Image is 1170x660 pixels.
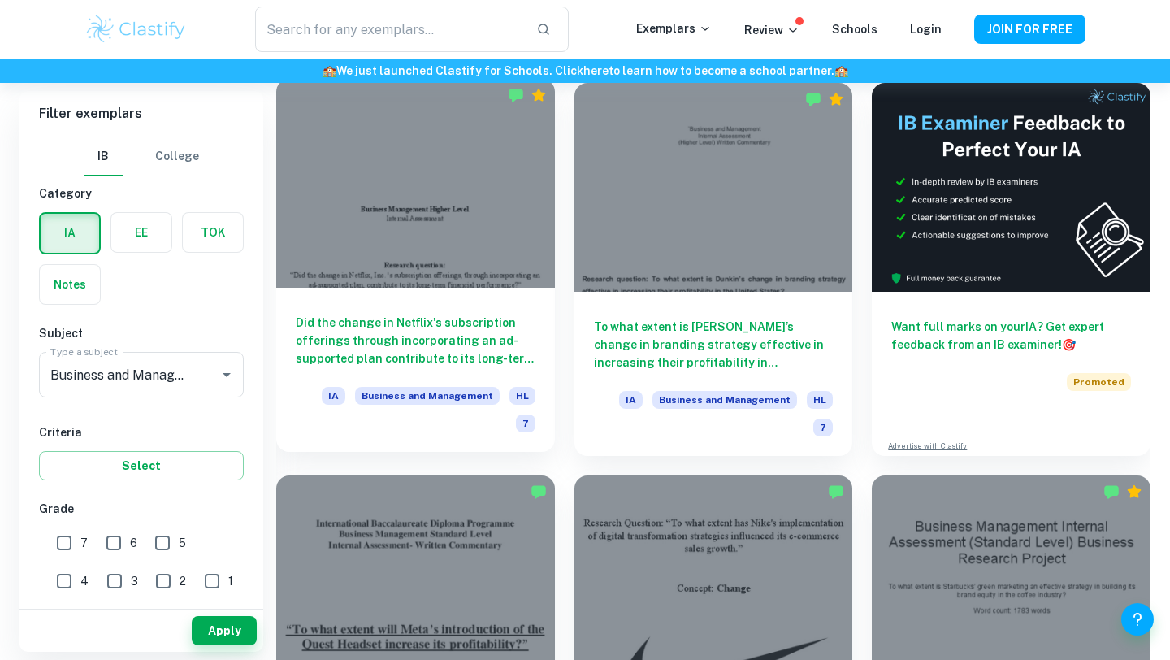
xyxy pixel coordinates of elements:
[19,91,263,137] h6: Filter exemplars
[1062,338,1076,351] span: 🎯
[323,64,336,77] span: 🏫
[910,23,942,36] a: Login
[828,91,844,107] div: Premium
[155,137,199,176] button: College
[50,345,118,358] label: Type a subject
[1121,603,1154,636] button: Help and Feedback
[39,500,244,518] h6: Grade
[744,21,799,39] p: Review
[355,387,500,405] span: Business and Management
[228,572,233,590] span: 1
[807,391,833,409] span: HL
[84,13,188,46] img: Clastify logo
[594,318,834,371] h6: To what extent is [PERSON_NAME]’s change in branding strategy effective in increasing their profi...
[583,64,609,77] a: here
[39,423,244,441] h6: Criteria
[832,23,877,36] a: Schools
[974,15,1085,44] button: JOIN FOR FREE
[276,83,555,456] a: Did the change in Netflix's subscription offerings through incorporating an ad-supported plan con...
[179,534,186,552] span: 5
[40,265,100,304] button: Notes
[652,391,797,409] span: Business and Management
[215,363,238,386] button: Open
[531,87,547,103] div: Premium
[3,62,1167,80] h6: We just launched Clastify for Schools. Click to learn how to become a school partner.
[508,87,524,103] img: Marked
[1067,373,1131,391] span: Promoted
[183,213,243,252] button: TOK
[39,324,244,342] h6: Subject
[891,318,1131,354] h6: Want full marks on your IA ? Get expert feedback from an IB examiner!
[872,83,1150,292] img: Thumbnail
[80,534,88,552] span: 7
[41,214,99,253] button: IA
[813,419,833,436] span: 7
[111,213,171,252] button: EE
[39,185,244,202] h6: Category
[805,91,821,107] img: Marked
[1126,484,1142,500] div: Premium
[131,572,138,590] span: 3
[180,572,186,590] span: 2
[516,415,535,432] span: 7
[872,83,1150,456] a: Want full marks on yourIA? Get expert feedback from an IB examiner!PromotedAdvertise with Clastify
[834,64,848,77] span: 🏫
[509,387,535,405] span: HL
[322,387,345,405] span: IA
[39,451,244,480] button: Select
[1103,484,1120,500] img: Marked
[255,7,523,52] input: Search for any exemplars...
[574,83,853,456] a: To what extent is [PERSON_NAME]’s change in branding strategy effective in increasing their profi...
[828,484,844,500] img: Marked
[192,616,257,645] button: Apply
[636,20,712,37] p: Exemplars
[80,572,89,590] span: 4
[84,137,123,176] button: IB
[531,484,547,500] img: Marked
[296,314,535,367] h6: Did the change in Netflix's subscription offerings through incorporating an ad-supported plan con...
[130,534,137,552] span: 6
[619,391,643,409] span: IA
[84,137,199,176] div: Filter type choice
[888,441,967,452] a: Advertise with Clastify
